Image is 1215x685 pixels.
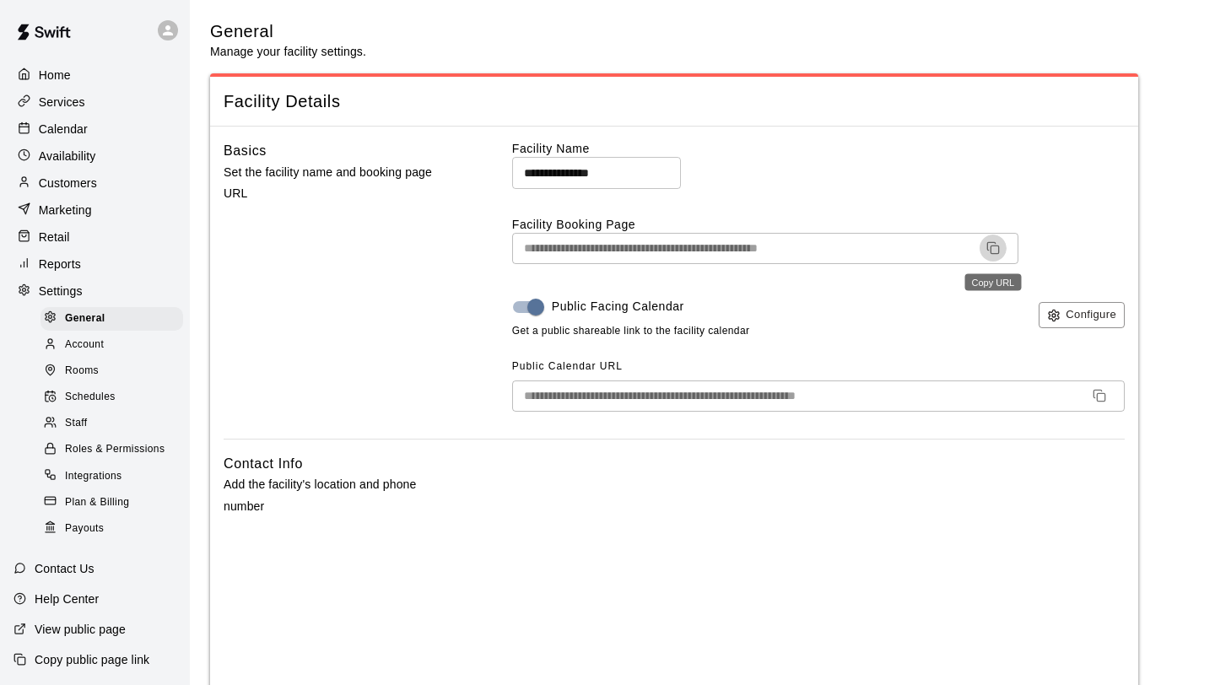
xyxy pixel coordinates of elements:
[40,489,190,515] a: Plan & Billing
[552,298,684,316] span: Public Facing Calendar
[13,197,176,223] a: Marketing
[40,465,183,488] div: Integrations
[35,651,149,668] p: Copy public page link
[512,140,1125,157] label: Facility Name
[224,140,267,162] h6: Basics
[40,386,183,409] div: Schedules
[13,89,176,115] a: Services
[65,468,122,485] span: Integrations
[35,621,126,638] p: View public page
[39,121,88,138] p: Calendar
[13,62,176,88] a: Home
[39,148,96,165] p: Availability
[40,515,190,542] a: Payouts
[40,332,190,358] a: Account
[224,474,458,516] p: Add the facility's location and phone number
[980,235,1007,262] button: Copy URL
[210,43,366,60] p: Manage your facility settings.
[39,67,71,84] p: Home
[65,520,104,537] span: Payouts
[39,94,85,111] p: Services
[35,591,99,607] p: Help Center
[13,116,176,142] a: Calendar
[13,251,176,277] a: Reports
[40,412,183,435] div: Staff
[39,229,70,245] p: Retail
[65,337,104,353] span: Account
[13,224,176,250] a: Retail
[35,560,94,577] p: Contact Us
[65,389,116,406] span: Schedules
[65,310,105,327] span: General
[39,175,97,191] p: Customers
[13,143,176,169] a: Availability
[40,491,183,515] div: Plan & Billing
[40,359,190,385] a: Rooms
[512,216,1125,233] label: Facility Booking Page
[40,517,183,541] div: Payouts
[65,441,165,458] span: Roles & Permissions
[39,202,92,218] p: Marketing
[210,20,366,43] h5: General
[512,360,623,372] span: Public Calendar URL
[40,411,190,437] a: Staff
[65,494,129,511] span: Plan & Billing
[39,256,81,272] p: Reports
[224,162,458,204] p: Set the facility name and booking page URL
[40,305,190,332] a: General
[40,437,190,463] a: Roles & Permissions
[40,307,183,331] div: General
[224,90,1125,113] span: Facility Details
[13,278,176,304] a: Settings
[1039,302,1125,328] button: Configure
[224,453,303,475] h6: Contact Info
[39,283,83,299] p: Settings
[40,359,183,383] div: Rooms
[65,363,99,380] span: Rooms
[512,323,750,340] span: Get a public shareable link to the facility calendar
[65,415,87,432] span: Staff
[40,463,190,489] a: Integrations
[13,170,176,196] a: Customers
[40,438,183,461] div: Roles & Permissions
[965,274,1022,291] div: Copy URL
[40,385,190,411] a: Schedules
[1086,382,1113,409] button: Copy URL
[40,333,183,357] div: Account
